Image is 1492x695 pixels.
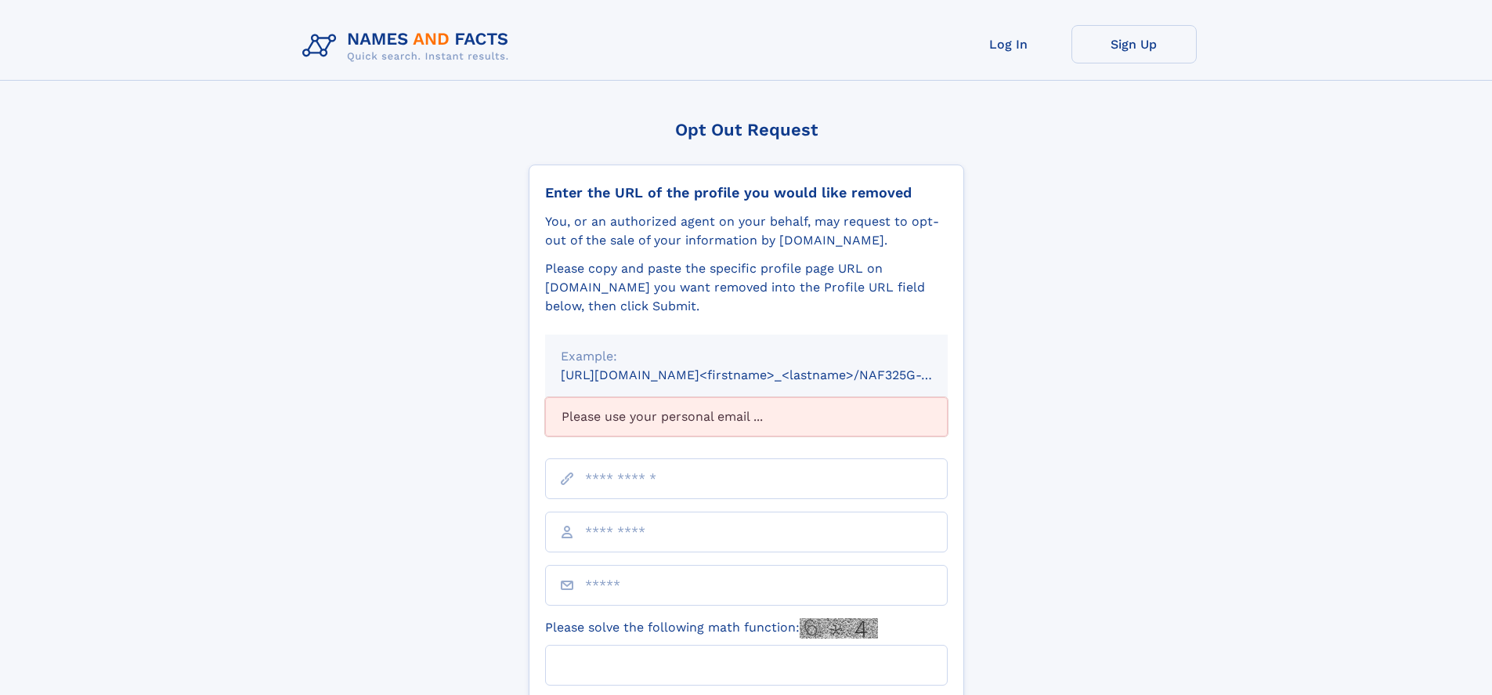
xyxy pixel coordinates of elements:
div: Enter the URL of the profile you would like removed [545,184,948,201]
div: Please copy and paste the specific profile page URL on [DOMAIN_NAME] you want removed into the Pr... [545,259,948,316]
div: Example: [561,347,932,366]
small: [URL][DOMAIN_NAME]<firstname>_<lastname>/NAF325G-xxxxxxxx [561,367,977,382]
label: Please solve the following math function: [545,618,878,639]
img: Logo Names and Facts [296,25,522,67]
div: Please use your personal email ... [545,397,948,436]
div: You, or an authorized agent on your behalf, may request to opt-out of the sale of your informatio... [545,212,948,250]
a: Log In [946,25,1071,63]
div: Opt Out Request [529,120,964,139]
a: Sign Up [1071,25,1197,63]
